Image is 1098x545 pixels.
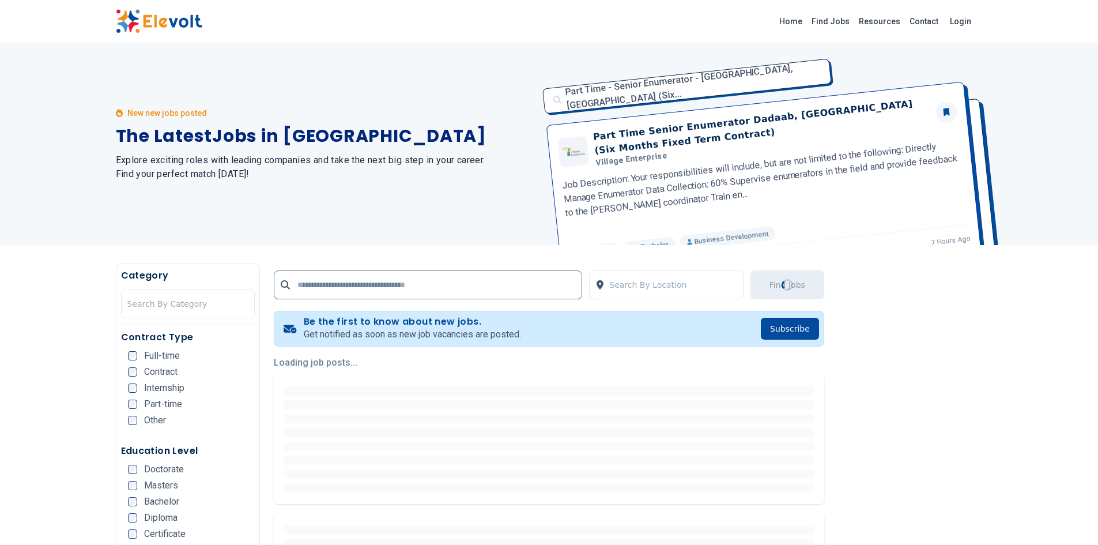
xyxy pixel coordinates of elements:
[144,416,166,425] span: Other
[128,400,137,409] input: Part-time
[1040,490,1098,545] iframe: Chat Widget
[128,416,137,425] input: Other
[127,107,207,119] p: New new jobs posted
[128,384,137,393] input: Internship
[128,513,137,523] input: Diploma
[144,351,180,360] span: Full-time
[905,12,943,31] a: Contact
[121,269,255,283] h5: Category
[116,153,535,181] h2: Explore exciting roles with leading companies and take the next big step in your career. Find you...
[121,330,255,344] h5: Contract Type
[144,367,178,377] span: Contract
[144,465,184,474] span: Doctorate
[128,367,137,377] input: Contract
[144,497,179,506] span: Bachelor
[116,126,535,146] h1: The Latest Jobs in [GEOGRAPHIC_DATA]
[144,481,178,490] span: Masters
[761,318,819,340] button: Subscribe
[144,529,186,539] span: Certificate
[144,400,182,409] span: Part-time
[274,356,824,370] p: Loading job posts...
[144,513,178,523] span: Diploma
[304,316,521,328] h4: Be the first to know about new jobs.
[128,481,137,490] input: Masters
[304,328,521,341] p: Get notified as soon as new job vacancies are posted.
[781,279,794,291] div: Loading...
[943,10,978,33] a: Login
[128,529,137,539] input: Certificate
[144,384,184,393] span: Internship
[128,465,137,474] input: Doctorate
[750,270,824,299] button: Find JobsLoading...
[854,12,905,31] a: Resources
[807,12,854,31] a: Find Jobs
[121,444,255,458] h5: Education Level
[128,351,137,360] input: Full-time
[775,12,807,31] a: Home
[128,497,137,506] input: Bachelor
[116,9,202,33] img: Elevolt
